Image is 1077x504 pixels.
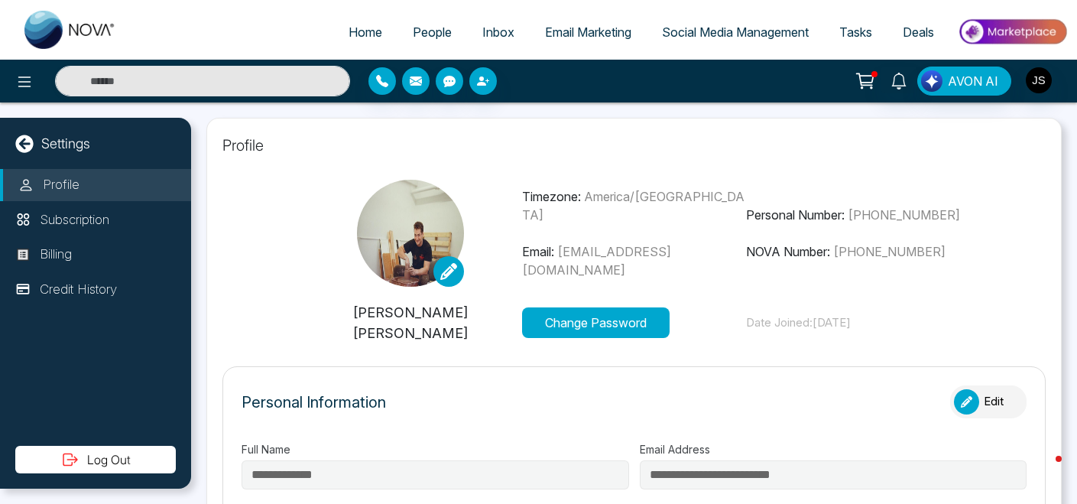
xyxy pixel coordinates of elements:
[242,441,629,457] label: Full Name
[746,206,969,224] p: Personal Number:
[467,18,530,47] a: Inbox
[903,24,934,40] span: Deals
[746,314,969,332] p: Date Joined: [DATE]
[848,207,960,223] span: [PHONE_NUMBER]
[15,446,176,473] button: Log Out
[333,18,397,47] a: Home
[40,210,109,230] p: Subscription
[887,18,949,47] a: Deals
[522,244,671,278] span: [EMAIL_ADDRESS][DOMAIN_NAME]
[921,70,942,92] img: Lead Flow
[242,391,386,414] p: Personal Information
[43,175,79,195] p: Profile
[1025,452,1062,489] iframe: Intercom live chat
[917,67,1011,96] button: AVON AI
[545,24,631,40] span: Email Marketing
[24,11,116,49] img: Nova CRM Logo
[397,18,467,47] a: People
[222,134,1046,157] p: Profile
[41,133,90,154] p: Settings
[40,245,72,265] p: Billing
[522,242,745,279] p: Email:
[957,15,1068,49] img: Market-place.gif
[530,18,647,47] a: Email Marketing
[839,24,872,40] span: Tasks
[299,302,522,343] p: [PERSON_NAME] [PERSON_NAME]
[640,441,1027,457] label: Email Address
[1026,67,1052,93] img: User Avatar
[948,72,998,90] span: AVON AI
[349,24,382,40] span: Home
[824,18,887,47] a: Tasks
[522,189,744,223] span: America/[GEOGRAPHIC_DATA]
[522,187,745,224] p: Timezone:
[950,385,1027,418] button: Edit
[482,24,514,40] span: Inbox
[357,180,464,287] img: A84539A1-4C89-4D22-99AB-CED381CD15B6.jpeg
[40,280,117,300] p: Credit History
[522,307,670,338] button: Change Password
[662,24,809,40] span: Social Media Management
[746,242,969,261] p: NOVA Number:
[647,18,824,47] a: Social Media Management
[413,24,452,40] span: People
[833,244,946,259] span: [PHONE_NUMBER]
